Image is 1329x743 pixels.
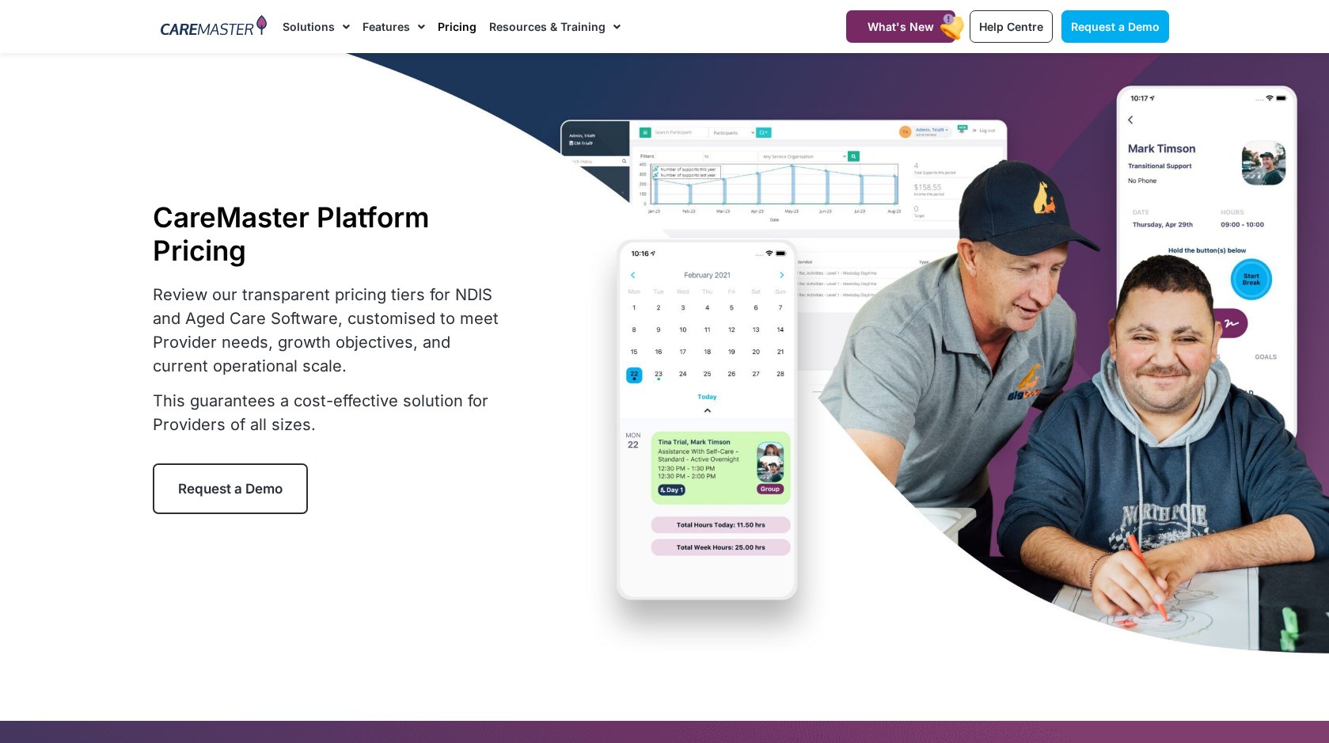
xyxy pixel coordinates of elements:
p: This guarantees a cost-effective solution for Providers of all sizes. [153,389,509,436]
img: CareMaster Logo [161,15,268,39]
a: Request a Demo [1061,10,1169,43]
p: Review our transparent pricing tiers for NDIS and Aged Care Software, customised to meet Provider... [153,283,509,378]
h1: CareMaster Platform Pricing [153,200,509,267]
a: Help Centre [970,10,1053,43]
a: Request a Demo [153,463,308,514]
a: What's New [846,10,955,43]
span: Request a Demo [1071,20,1160,33]
span: What's New [868,20,934,33]
span: Help Centre [979,20,1043,33]
span: Request a Demo [178,481,283,497]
